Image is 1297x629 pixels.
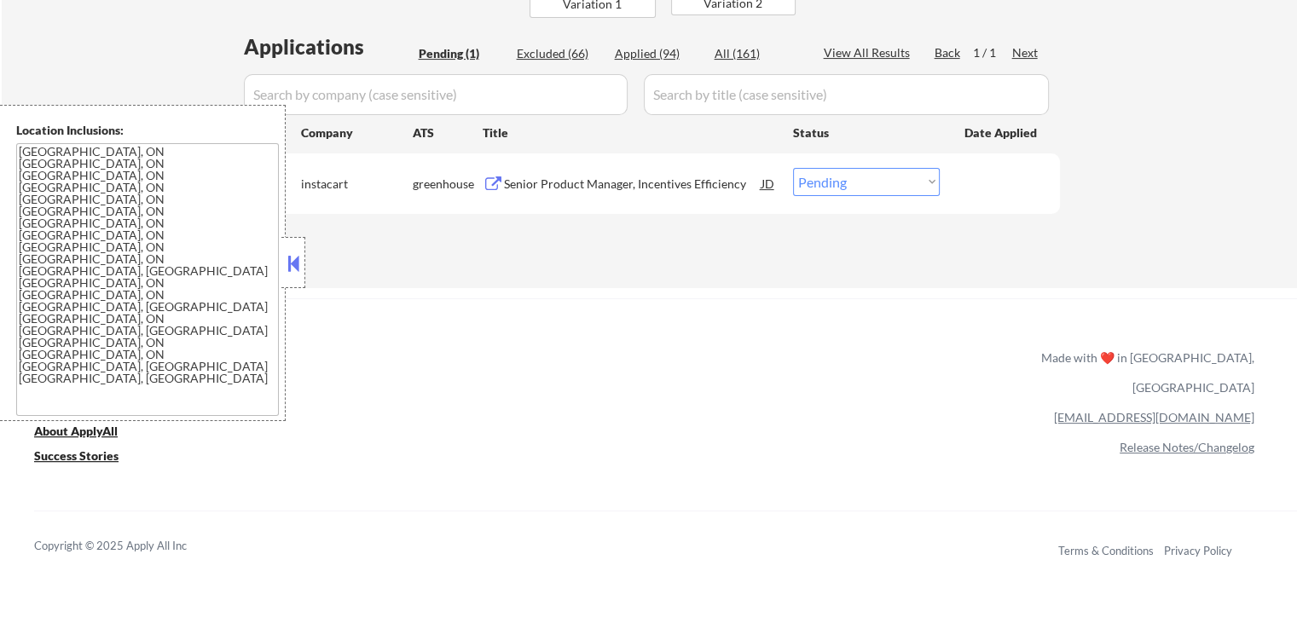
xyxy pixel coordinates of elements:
[824,44,915,61] div: View All Results
[301,124,413,141] div: Company
[244,37,413,57] div: Applications
[413,176,483,193] div: greenhouse
[34,447,142,468] a: Success Stories
[16,122,279,139] div: Location Inclusions:
[244,74,628,115] input: Search by company (case sensitive)
[34,422,142,443] a: About ApplyAll
[419,45,504,62] div: Pending (1)
[615,45,700,62] div: Applied (94)
[1034,343,1254,402] div: Made with ❤️ in [GEOGRAPHIC_DATA], [GEOGRAPHIC_DATA]
[973,44,1012,61] div: 1 / 1
[301,176,413,193] div: instacart
[517,45,602,62] div: Excluded (66)
[504,176,761,193] div: Senior Product Manager, Incentives Efficiency
[1164,544,1232,557] a: Privacy Policy
[34,538,230,555] div: Copyright © 2025 Apply All Inc
[644,74,1049,115] input: Search by title (case sensitive)
[483,124,777,141] div: Title
[935,44,962,61] div: Back
[715,45,800,62] div: All (161)
[1120,440,1254,454] a: Release Notes/Changelog
[1054,410,1254,424] a: [EMAIL_ADDRESS][DOMAIN_NAME]
[34,448,119,463] u: Success Stories
[964,124,1039,141] div: Date Applied
[413,124,483,141] div: ATS
[1012,44,1039,61] div: Next
[760,168,777,199] div: JD
[34,366,685,384] a: Refer & earn free applications 👯‍♀️
[34,424,118,438] u: About ApplyAll
[1058,544,1154,557] a: Terms & Conditions
[793,117,940,147] div: Status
